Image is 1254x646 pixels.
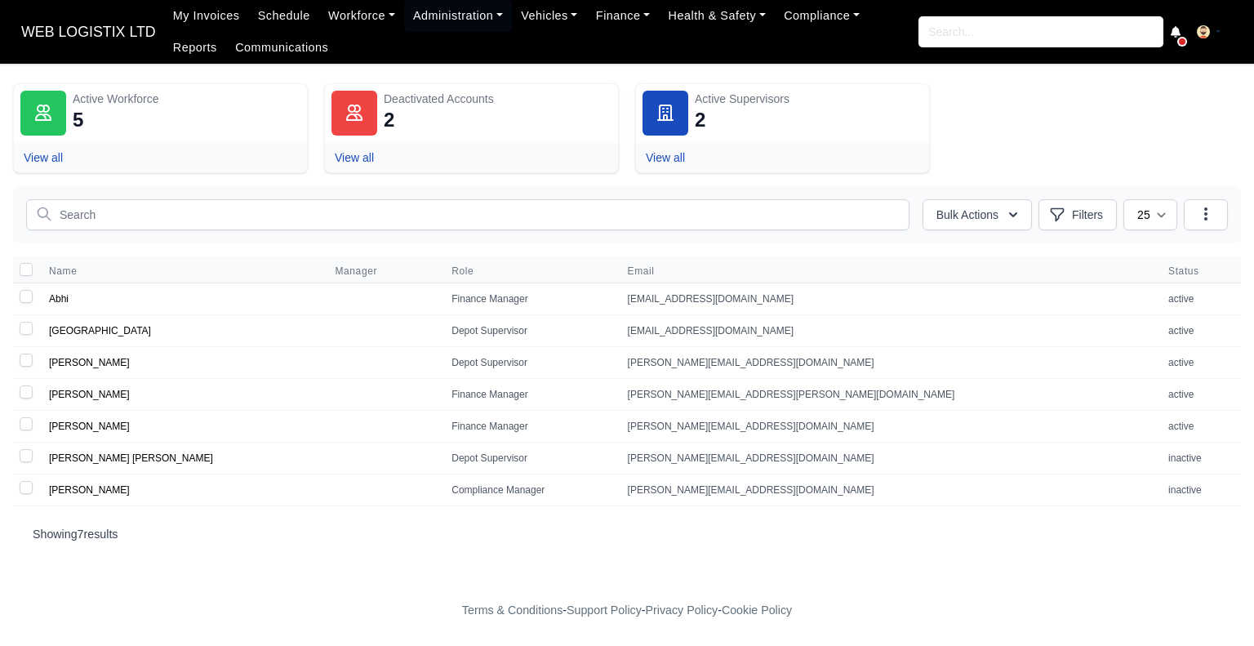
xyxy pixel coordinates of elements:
td: active [1158,283,1241,315]
input: Search [26,199,909,230]
a: View all [646,151,685,164]
div: Active Supervisors [695,91,923,107]
a: WEB LOGISTIX LTD [13,16,164,48]
div: 2 [384,107,394,133]
div: Deactivated Accounts [384,91,611,107]
td: active [1158,379,1241,411]
span: Status [1168,265,1231,278]
input: Search... [918,16,1163,47]
button: Bulk Actions [923,199,1032,230]
p: Showing results [33,526,1221,542]
td: Finance Manager [442,411,617,443]
div: 5 [73,107,83,133]
td: Compliance Manager [442,474,617,506]
td: Depot Supervisor [442,443,617,474]
td: [EMAIL_ADDRESS][DOMAIN_NAME] [618,315,1158,347]
td: [PERSON_NAME][EMAIL_ADDRESS][DOMAIN_NAME] [618,443,1158,474]
a: Reports [164,32,226,64]
button: Filters [1038,199,1117,230]
div: - - - [162,601,1092,620]
td: Depot Supervisor [442,347,617,379]
td: Finance Manager [442,379,617,411]
td: [PERSON_NAME][EMAIL_ADDRESS][DOMAIN_NAME] [618,347,1158,379]
span: Role [451,265,474,278]
a: [GEOGRAPHIC_DATA] [49,325,151,336]
div: Active Workforce [73,91,300,107]
td: [PERSON_NAME][EMAIL_ADDRESS][PERSON_NAME][DOMAIN_NAME] [618,379,1158,411]
button: Manager [335,265,390,278]
a: [PERSON_NAME] [49,389,130,400]
td: [PERSON_NAME][EMAIL_ADDRESS][DOMAIN_NAME] [618,474,1158,506]
a: Support Policy [567,604,642,617]
a: [PERSON_NAME] [49,357,130,368]
span: Name [49,265,77,278]
a: [PERSON_NAME] [49,484,130,496]
a: View all [24,151,63,164]
td: [PERSON_NAME][EMAIL_ADDRESS][DOMAIN_NAME] [618,411,1158,443]
td: active [1158,315,1241,347]
button: Name [49,265,90,278]
td: Depot Supervisor [442,315,617,347]
a: Abhi [49,293,69,305]
td: inactive [1158,443,1241,474]
td: active [1158,411,1241,443]
a: [PERSON_NAME] [PERSON_NAME] [49,452,213,464]
td: Finance Manager [442,283,617,315]
a: View all [335,151,374,164]
a: Communications [226,32,338,64]
a: Privacy Policy [646,604,718,617]
span: 7 [78,528,84,541]
td: [EMAIL_ADDRESS][DOMAIN_NAME] [618,283,1158,315]
span: Manager [335,265,377,278]
span: Email [628,265,1149,278]
button: Role [451,265,487,278]
div: 2 [695,107,705,133]
td: active [1158,347,1241,379]
a: Cookie Policy [722,604,792,617]
a: Terms & Conditions [462,604,563,617]
td: inactive [1158,474,1241,506]
a: [PERSON_NAME] [49,421,130,432]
